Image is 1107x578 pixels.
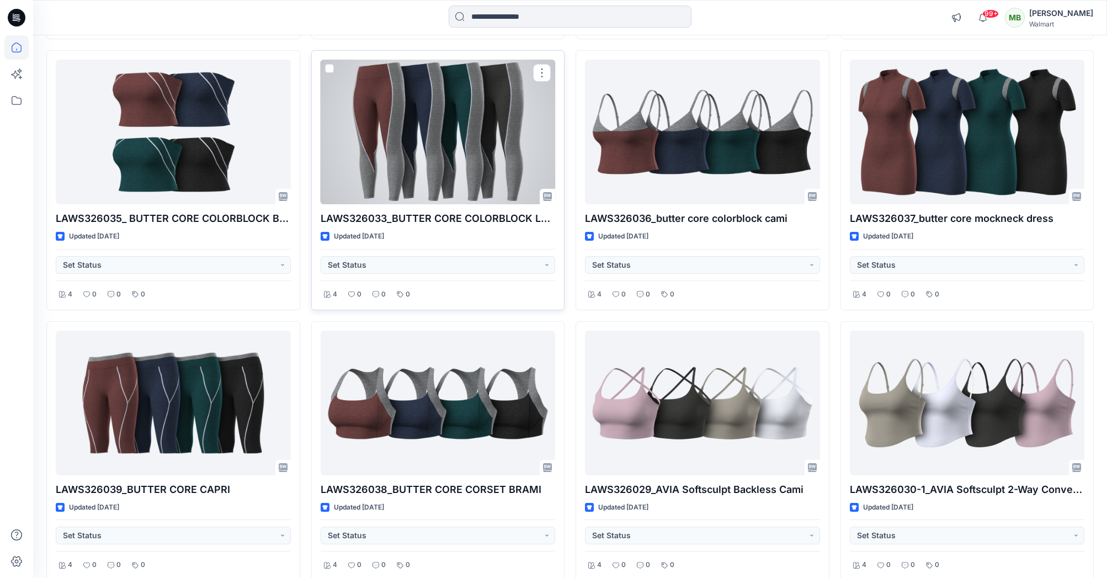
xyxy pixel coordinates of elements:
p: 0 [670,289,674,300]
p: Updated [DATE] [334,231,384,242]
div: Walmart [1029,20,1093,28]
p: 4 [68,289,72,300]
p: 0 [92,559,97,571]
p: 0 [141,289,145,300]
p: LAWS326038_BUTTER CORE CORSET BRAMI [321,482,556,497]
p: 0 [935,289,939,300]
p: 0 [621,289,626,300]
p: LAWS326030-1_AVIA Softsculpt 2-Way Convertibe Cami [850,482,1085,497]
a: LAWS326033_BUTTER CORE COLORBLOCK LEGGING [321,60,556,204]
p: 0 [116,289,121,300]
p: 0 [935,559,939,571]
p: 0 [141,559,145,571]
div: [PERSON_NAME] [1029,7,1093,20]
p: Updated [DATE] [598,231,648,242]
a: LAWS326038_BUTTER CORE CORSET BRAMI [321,331,556,475]
p: LAWS326037_butter core mockneck dress [850,211,1085,226]
p: 4 [862,559,866,571]
p: 0 [911,289,915,300]
p: 0 [92,289,97,300]
p: Updated [DATE] [69,502,119,513]
p: 4 [862,289,866,300]
p: 4 [333,289,337,300]
p: 0 [406,559,410,571]
p: 4 [68,559,72,571]
p: Updated [DATE] [598,502,648,513]
p: 0 [646,289,650,300]
a: LAWS326036_butter core colorblock cami [585,60,820,204]
p: LAWS326039_BUTTER CORE CAPRI [56,482,291,497]
p: LAWS326035_ BUTTER CORE COLORBLOCK BANDEAU [56,211,291,226]
p: 0 [381,289,386,300]
p: Updated [DATE] [334,502,384,513]
a: LAWS326030-1_AVIA Softsculpt 2-Way Convertibe Cami [850,331,1085,475]
p: 4 [597,559,602,571]
a: LAWS326039_BUTTER CORE CAPRI [56,331,291,475]
p: 0 [911,559,915,571]
a: LAWS326029_AVIA Softsculpt Backless Cami [585,331,820,475]
p: LAWS326029_AVIA Softsculpt Backless Cami [585,482,820,497]
div: MB [1005,8,1025,28]
p: 0 [357,559,361,571]
p: 0 [646,559,650,571]
p: 4 [597,289,602,300]
p: 0 [406,289,410,300]
p: LAWS326033_BUTTER CORE COLORBLOCK LEGGING [321,211,556,226]
p: 4 [333,559,337,571]
p: 0 [621,559,626,571]
p: 0 [116,559,121,571]
p: Updated [DATE] [863,231,913,242]
p: 0 [886,289,891,300]
p: Updated [DATE] [863,502,913,513]
p: 0 [381,559,386,571]
a: LAWS326037_butter core mockneck dress [850,60,1085,204]
span: 99+ [982,9,999,18]
p: 0 [886,559,891,571]
p: 0 [357,289,361,300]
a: LAWS326035_ BUTTER CORE COLORBLOCK BANDEAU [56,60,291,204]
p: Updated [DATE] [69,231,119,242]
p: 0 [670,559,674,571]
p: LAWS326036_butter core colorblock cami [585,211,820,226]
